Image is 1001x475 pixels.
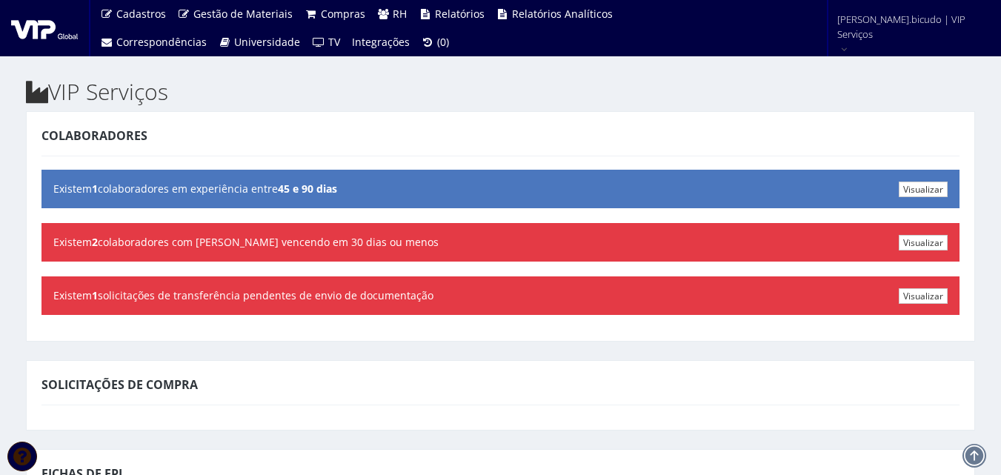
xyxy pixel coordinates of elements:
a: Universidade [213,28,307,56]
a: TV [306,28,346,56]
span: Solicitações de Compra [41,376,198,393]
a: Correspondências [94,28,213,56]
a: Visualizar [899,182,948,197]
a: Integrações [346,28,416,56]
div: Existem solicitações de transferência pendentes de envio de documentação [41,276,960,315]
img: logo [11,17,78,39]
span: Universidade [234,35,300,49]
div: Existem colaboradores em experiência entre [41,170,960,208]
span: Compras [321,7,365,21]
span: RH [393,7,407,21]
a: Visualizar [899,235,948,250]
span: (0) [437,35,449,49]
b: 1 [92,288,98,302]
span: Integrações [352,35,410,49]
span: Relatórios [435,7,485,21]
span: Colaboradores [41,127,147,144]
span: Cadastros [116,7,166,21]
span: Correspondências [116,35,207,49]
b: 2 [92,235,98,249]
a: Visualizar [899,288,948,304]
div: Existem colaboradores com [PERSON_NAME] vencendo em 30 dias ou menos [41,223,960,262]
span: Gestão de Materiais [193,7,293,21]
span: Relatórios Analíticos [512,7,613,21]
b: 1 [92,182,98,196]
span: TV [328,35,340,49]
span: [PERSON_NAME].bicudo | VIP Serviços [837,12,982,41]
b: 45 e 90 dias [278,182,337,196]
a: (0) [416,28,456,56]
h2: VIP Serviços [26,79,975,104]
